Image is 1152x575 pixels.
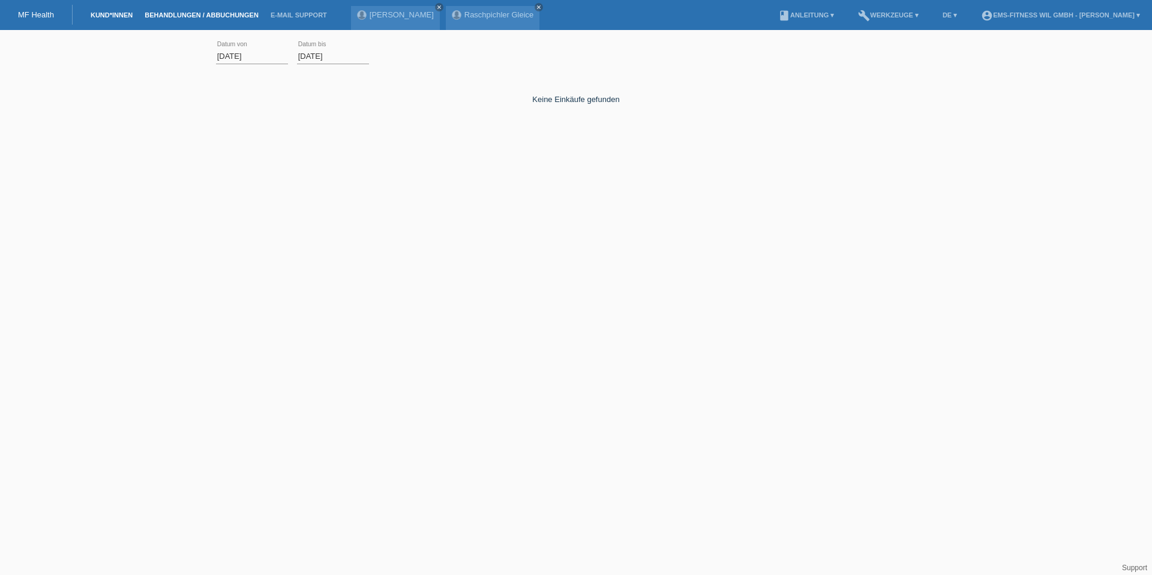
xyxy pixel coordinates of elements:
a: account_circleEMS-Fitness Wil GmbH - [PERSON_NAME] ▾ [975,11,1146,19]
a: Kund*innen [85,11,139,19]
a: Support [1122,564,1147,572]
a: bookAnleitung ▾ [772,11,840,19]
a: buildWerkzeuge ▾ [852,11,925,19]
a: Raschpichler Gleice [464,10,534,19]
i: account_circle [981,10,993,22]
i: book [778,10,790,22]
a: [PERSON_NAME] [370,10,434,19]
i: close [436,4,442,10]
div: Keine Einkäufe gefunden [216,77,936,104]
a: close [535,3,543,11]
a: MF Health [18,10,54,19]
i: close [536,4,542,10]
a: DE ▾ [937,11,963,19]
i: build [858,10,870,22]
a: Behandlungen / Abbuchungen [139,11,265,19]
a: E-Mail Support [265,11,333,19]
a: close [435,3,443,11]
